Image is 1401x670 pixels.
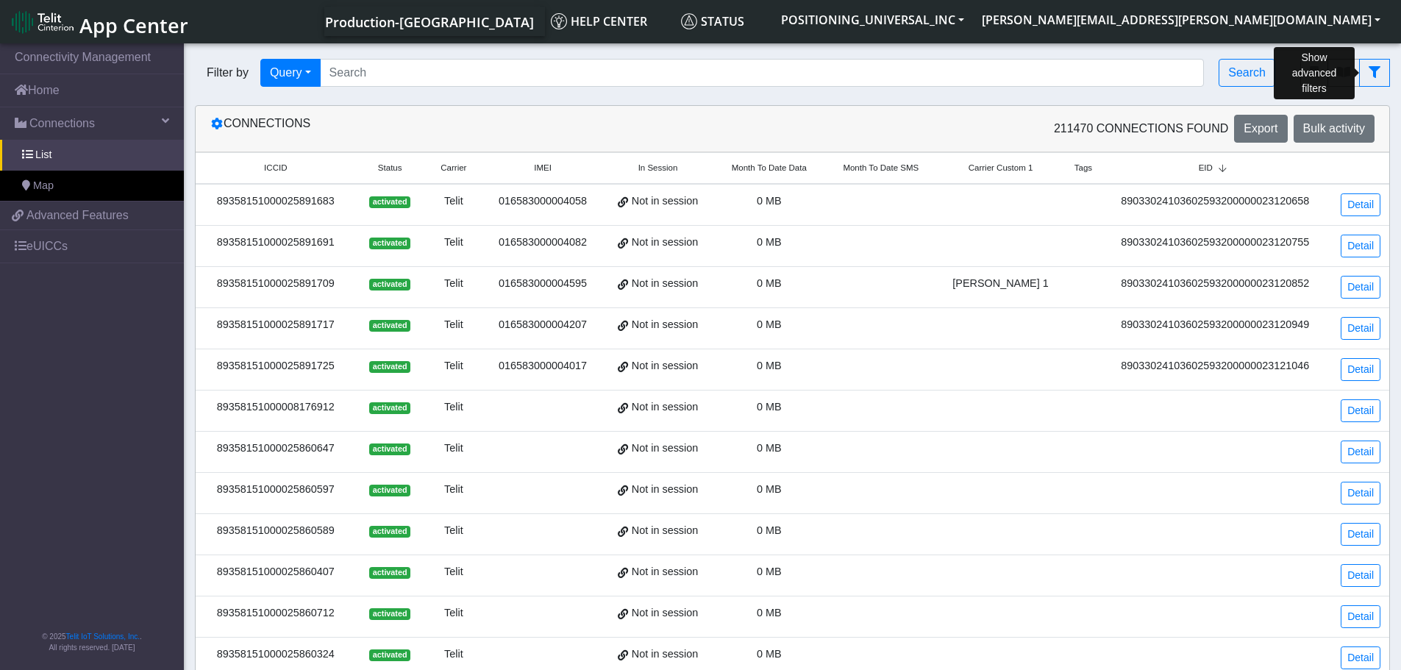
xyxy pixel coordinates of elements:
span: 0 MB [757,401,782,413]
span: 0 MB [757,483,782,495]
span: activated [369,196,410,208]
div: 89358151000025860647 [204,441,347,457]
div: Telit [433,564,474,580]
a: Status [675,7,772,36]
div: Telit [433,646,474,663]
div: 016583000004082 [492,235,593,251]
span: Production-[GEOGRAPHIC_DATA] [325,13,534,31]
span: Status [378,162,402,174]
div: 89033024103602593200000023120852 [1111,276,1319,292]
img: logo-telit-cinterion-gw-new.png [12,10,74,34]
div: Telit [433,482,474,498]
span: Filter by [195,64,260,82]
span: Month To Date Data [732,162,807,174]
div: 89358151000008176912 [204,399,347,416]
div: Telit [433,276,474,292]
span: EID [1199,162,1213,174]
span: Help center [551,13,647,29]
div: Telit [433,441,474,457]
div: 89358151000025891725 [204,358,347,374]
span: 0 MB [757,566,782,577]
input: Search... [320,59,1205,87]
span: Not in session [632,605,698,621]
span: List [35,147,51,163]
a: Detail [1341,193,1380,216]
div: 89033024103602593200000023120755 [1111,235,1319,251]
div: 89358151000025860407 [204,564,347,580]
span: activated [369,320,410,332]
span: 211470 Connections found [1054,120,1228,138]
div: 89358151000025860597 [204,482,347,498]
span: 0 MB [757,318,782,330]
span: In Session [638,162,678,174]
span: Not in session [632,441,698,457]
span: ICCID [264,162,287,174]
div: Telit [433,235,474,251]
span: activated [369,238,410,249]
span: Status [681,13,744,29]
a: Detail [1341,358,1380,381]
a: Telit IoT Solutions, Inc. [66,632,140,641]
span: Not in session [632,276,698,292]
a: Detail [1341,399,1380,422]
button: Search [1219,59,1275,87]
a: Detail [1341,317,1380,340]
a: Detail [1341,646,1380,669]
span: Not in session [632,193,698,210]
a: Detail [1341,276,1380,299]
a: Detail [1341,605,1380,628]
span: Tags [1074,162,1092,174]
div: Connections [199,115,793,143]
span: 0 MB [757,360,782,371]
span: Advanced Features [26,207,129,224]
a: Detail [1341,482,1380,505]
span: 0 MB [757,442,782,454]
div: 016583000004595 [492,276,593,292]
span: Connections [29,115,95,132]
div: 89358151000025860589 [204,523,347,539]
div: Telit [433,358,474,374]
span: 0 MB [757,607,782,619]
div: 89033024103602593200000023121046 [1111,358,1319,374]
div: fitlers menu [1300,59,1390,87]
span: activated [369,402,410,414]
div: 89358151000025860712 [204,605,347,621]
span: Bulk activity [1303,122,1365,135]
div: 016583000004017 [492,358,593,374]
button: POSITIONING_UNIVERSAL_INC [772,7,973,33]
div: 89033024103602593200000023120949 [1111,317,1319,333]
span: activated [369,567,410,579]
div: Telit [433,317,474,333]
span: Not in session [632,358,698,374]
span: IMEI [534,162,552,174]
span: Not in session [632,523,698,539]
span: Not in session [632,399,698,416]
div: Show advanced filters [1274,47,1354,99]
span: Carrier [441,162,466,174]
a: Help center [545,7,675,36]
div: Telit [433,399,474,416]
img: status.svg [681,13,697,29]
div: Telit [433,523,474,539]
span: activated [369,279,410,291]
button: Export [1234,115,1287,143]
a: App Center [12,6,186,38]
span: Not in session [632,235,698,251]
span: 0 MB [757,195,782,207]
span: Export [1244,122,1277,135]
span: 0 MB [757,524,782,536]
span: Not in session [632,646,698,663]
div: Telit [433,605,474,621]
span: Month To Date SMS [843,162,919,174]
button: Bulk activity [1294,115,1375,143]
span: 0 MB [757,648,782,660]
span: activated [369,649,410,661]
span: 0 MB [757,236,782,248]
a: Detail [1341,564,1380,587]
div: 89358151000025891683 [204,193,347,210]
a: Detail [1341,523,1380,546]
span: Map [33,178,54,194]
div: 016583000004058 [492,193,593,210]
span: Not in session [632,564,698,580]
div: 016583000004207 [492,317,593,333]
